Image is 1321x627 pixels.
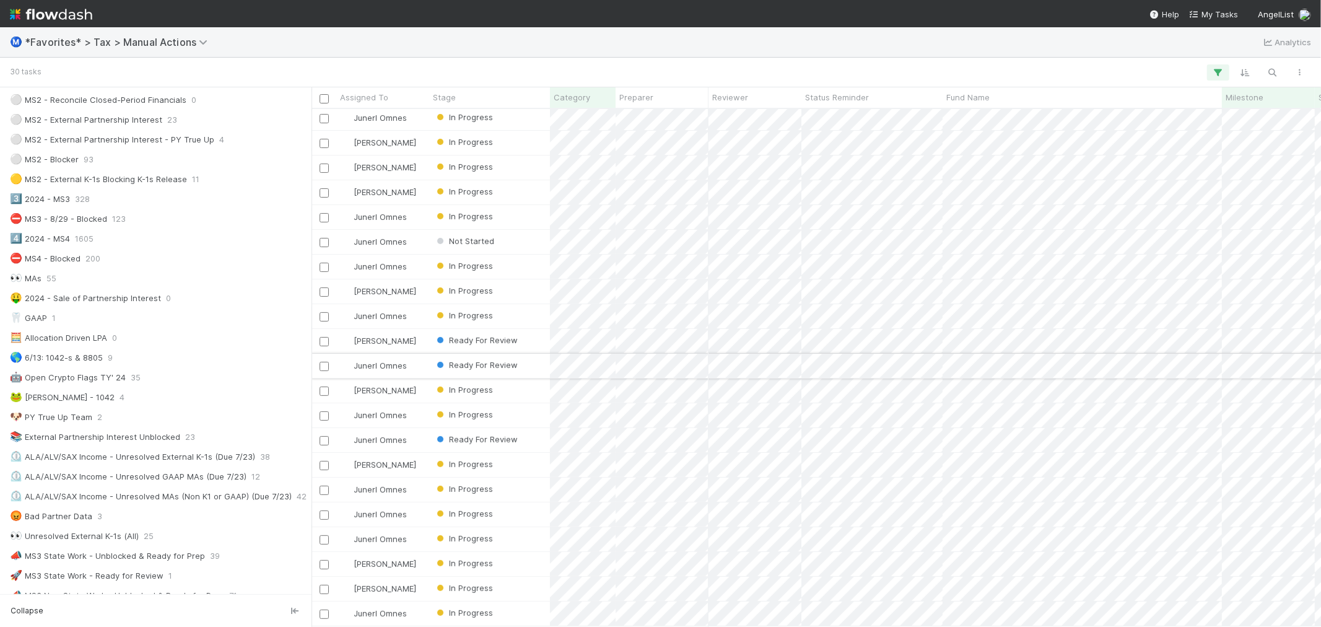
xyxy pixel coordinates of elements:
[434,310,493,320] span: In Progress
[341,260,407,273] div: Junerl Omnes
[341,235,407,248] div: Junerl Omnes
[340,91,388,103] span: Assigned To
[108,350,113,366] span: 9
[46,271,56,286] span: 55
[25,36,214,48] span: *Favorites* > Tax > Manual Actions
[434,334,518,346] div: Ready For Review
[10,350,103,366] div: 6/13: 1042-s & 8805
[10,332,22,343] span: 🧮
[434,335,518,345] span: Ready For Review
[946,91,990,103] span: Fund Name
[342,608,352,618] img: avatar_de77a991-7322-4664-a63d-98ba485ee9e0.png
[10,134,22,144] span: ⚪
[10,590,22,600] span: 📣
[354,311,407,321] span: Junerl Omnes
[85,251,100,266] span: 200
[342,385,352,395] img: avatar_c8e523dd-415a-4cf0-87a3-4b787501e7b6.png
[341,582,416,595] div: [PERSON_NAME]
[10,330,107,346] div: Allocation Driven LPA
[434,557,493,569] div: In Progress
[1189,8,1238,20] a: My Tasks
[10,253,22,263] span: ⛔
[10,550,22,561] span: 📣
[1149,8,1179,20] div: Help
[320,139,329,148] input: Toggle Row Selected
[185,429,195,445] span: 23
[131,370,141,385] span: 35
[10,530,22,541] span: 👀
[10,233,22,243] span: 4️⃣
[434,111,493,123] div: In Progress
[320,238,329,247] input: Toggle Row Selected
[84,152,94,167] span: 93
[341,136,416,149] div: [PERSON_NAME]
[434,261,493,271] span: In Progress
[342,361,352,370] img: avatar_de77a991-7322-4664-a63d-98ba485ee9e0.png
[354,509,407,519] span: Junerl Omnes
[251,469,260,484] span: 12
[341,607,407,620] div: Junerl Omnes
[10,173,22,184] span: 🟡
[434,583,493,593] span: In Progress
[354,584,416,594] span: [PERSON_NAME]
[341,285,416,297] div: [PERSON_NAME]
[10,411,22,422] span: 🐶
[434,211,493,221] span: In Progress
[10,528,139,544] div: Unresolved External K-1s (All)
[341,335,416,347] div: [PERSON_NAME]
[320,461,329,470] input: Toggle Row Selected
[434,359,518,371] div: Ready For Review
[10,191,70,207] div: 2024 - MS3
[10,489,292,504] div: ALA/ALV/SAX Income - Unresolved MAs (Non K1 or GAAP) (Due 7/23)
[342,509,352,519] img: avatar_de77a991-7322-4664-a63d-98ba485ee9e0.png
[354,336,416,346] span: [PERSON_NAME]
[434,607,493,619] div: In Progress
[354,484,407,494] span: Junerl Omnes
[10,112,162,128] div: MS2 - External Partnership Interest
[342,212,352,222] img: avatar_de77a991-7322-4664-a63d-98ba485ee9e0.png
[434,484,493,494] span: In Progress
[434,136,493,148] div: In Progress
[144,528,154,544] span: 25
[434,458,493,470] div: In Progress
[354,187,416,197] span: [PERSON_NAME]
[10,570,22,581] span: 🚀
[10,94,22,105] span: ⚪
[434,309,493,322] div: In Progress
[191,92,196,108] span: 0
[354,212,407,222] span: Junerl Omnes
[320,188,329,198] input: Toggle Row Selected
[219,132,224,147] span: 4
[97,410,102,425] span: 2
[434,385,493,395] span: In Progress
[320,213,329,222] input: Toggle Row Selected
[341,434,407,446] div: Junerl Omnes
[434,384,493,396] div: In Progress
[10,251,81,266] div: MS4 - Blocked
[260,449,270,465] span: 38
[434,608,493,618] span: In Progress
[10,66,41,77] small: 30 tasks
[10,392,22,402] span: 🐸
[320,560,329,569] input: Toggle Row Selected
[434,532,493,545] div: In Progress
[166,291,171,306] span: 0
[354,162,416,172] span: [PERSON_NAME]
[320,337,329,346] input: Toggle Row Selected
[10,273,22,283] span: 👀
[10,588,224,603] div: MS3 Non-State Work - Unblocked & Ready for Prep
[320,114,329,123] input: Toggle Row Selected
[434,408,493,421] div: In Progress
[320,387,329,396] input: Toggle Row Selected
[341,558,416,570] div: [PERSON_NAME]
[341,409,407,421] div: Junerl Omnes
[120,390,124,405] span: 4
[10,352,22,362] span: 🌎
[112,211,126,227] span: 123
[10,370,126,385] div: Open Crypto Flags TY' 24
[341,112,407,124] div: Junerl Omnes
[10,372,22,382] span: 🤖
[354,435,407,445] span: Junerl Omnes
[320,164,329,173] input: Toggle Row Selected
[10,469,246,484] div: ALA/ALV/SAX Income - Unresolved GAAP MAs (Due 7/23)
